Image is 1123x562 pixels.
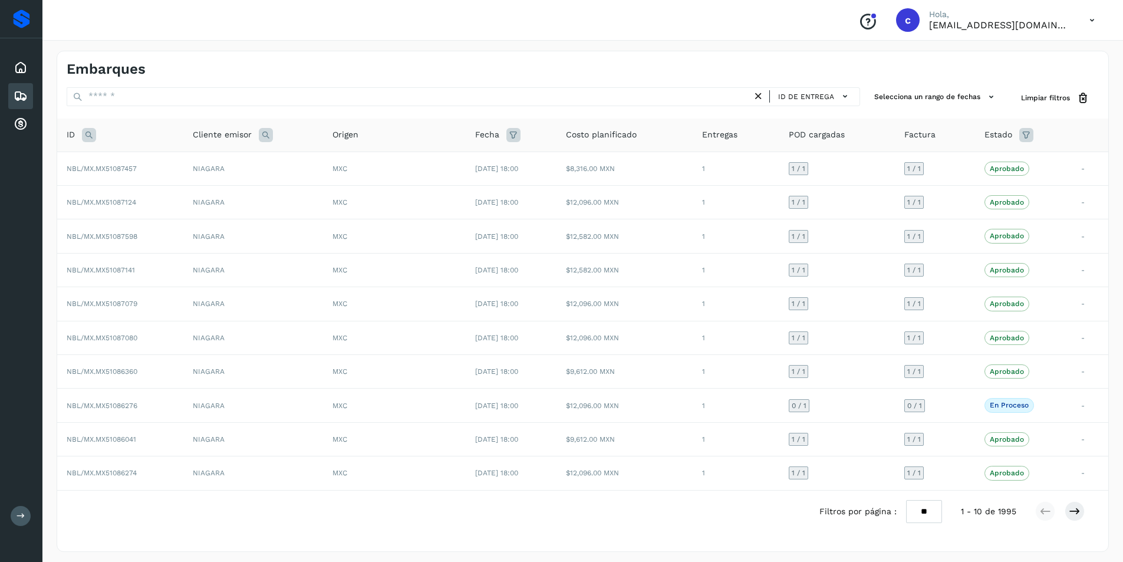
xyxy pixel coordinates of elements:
td: $12,096.00 MXN [556,456,693,490]
p: Aprobado [990,469,1024,477]
td: $9,612.00 MXN [556,355,693,389]
span: Origen [332,129,358,141]
td: - [1072,287,1108,321]
span: 1 / 1 [907,436,921,443]
td: $12,582.00 MXN [556,219,693,253]
td: 1 [693,287,779,321]
td: NIAGARA [183,186,323,219]
span: NBL/MX.MX51086041 [67,435,136,443]
span: 1 / 1 [792,469,805,476]
h4: Embarques [67,61,146,78]
p: Aprobado [990,300,1024,308]
td: 1 [693,389,779,422]
span: MXC [332,402,347,410]
button: Selecciona un rango de fechas [870,87,1002,107]
span: MXC [332,198,347,206]
span: MXC [332,300,347,308]
span: 1 / 1 [907,368,921,375]
td: - [1072,152,1108,185]
span: ID de entrega [778,91,834,102]
td: - [1072,321,1108,354]
div: Embarques [8,83,33,109]
span: [DATE] 18:00 [475,165,518,173]
div: Cuentas por cobrar [8,111,33,137]
p: Aprobado [990,266,1024,274]
span: Cliente emisor [193,129,252,141]
td: 1 [693,321,779,354]
span: NBL/MX.MX51086276 [67,402,137,410]
td: $12,096.00 MXN [556,287,693,321]
p: Aprobado [990,165,1024,173]
span: 0 / 1 [792,402,806,409]
td: - [1072,422,1108,456]
td: $9,612.00 MXN [556,422,693,456]
td: 1 [693,219,779,253]
span: NBL/MX.MX51087124 [67,198,136,206]
span: 1 / 1 [792,267,805,274]
span: [DATE] 18:00 [475,367,518,376]
span: MXC [332,334,347,342]
td: 1 [693,422,779,456]
span: [DATE] 18:00 [475,402,518,410]
span: [DATE] 18:00 [475,435,518,443]
span: 1 / 1 [792,300,805,307]
span: NBL/MX.MX51087079 [67,300,137,308]
span: MXC [332,266,347,274]
span: Filtros por página : [819,505,897,518]
span: 1 / 1 [792,334,805,341]
td: NIAGARA [183,219,323,253]
td: - [1072,219,1108,253]
button: ID de entrega [775,88,855,105]
p: carlosvazqueztgc@gmail.com [929,19,1071,31]
div: Inicio [8,55,33,81]
span: [DATE] 18:00 [475,198,518,206]
span: 1 / 1 [907,300,921,307]
span: 1 / 1 [907,334,921,341]
span: 1 - 10 de 1995 [961,505,1016,518]
td: NIAGARA [183,422,323,456]
td: NIAGARA [183,355,323,389]
span: 1 / 1 [792,368,805,375]
p: En proceso [990,401,1029,409]
td: - [1072,355,1108,389]
span: ID [67,129,75,141]
td: - [1072,389,1108,422]
td: NIAGARA [183,456,323,490]
p: Aprobado [990,198,1024,206]
span: [DATE] 18:00 [475,334,518,342]
span: NBL/MX.MX51086360 [67,367,137,376]
span: 1 / 1 [792,233,805,240]
span: 1 / 1 [792,165,805,172]
td: $12,096.00 MXN [556,389,693,422]
p: Hola, [929,9,1071,19]
td: 1 [693,152,779,185]
span: [DATE] 18:00 [475,232,518,241]
span: POD cargadas [789,129,845,141]
span: MXC [332,469,347,477]
span: 1 / 1 [907,165,921,172]
td: $12,096.00 MXN [556,186,693,219]
td: 1 [693,186,779,219]
span: [DATE] 18:00 [475,300,518,308]
span: MXC [332,367,347,376]
span: Factura [904,129,936,141]
td: 1 [693,456,779,490]
span: 1 / 1 [907,267,921,274]
td: 1 [693,253,779,287]
span: Entregas [702,129,737,141]
td: NIAGARA [183,321,323,354]
span: 1 / 1 [907,233,921,240]
td: - [1072,456,1108,490]
span: NBL/MX.MX51087457 [67,165,137,173]
td: $12,096.00 MXN [556,321,693,354]
td: - [1072,186,1108,219]
td: $12,582.00 MXN [556,253,693,287]
span: 0 / 1 [907,402,922,409]
td: - [1072,253,1108,287]
span: NBL/MX.MX51087080 [67,334,137,342]
span: NBL/MX.MX51087141 [67,266,135,274]
td: NIAGARA [183,253,323,287]
span: MXC [332,232,347,241]
p: Aprobado [990,334,1024,342]
span: Limpiar filtros [1021,93,1070,103]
